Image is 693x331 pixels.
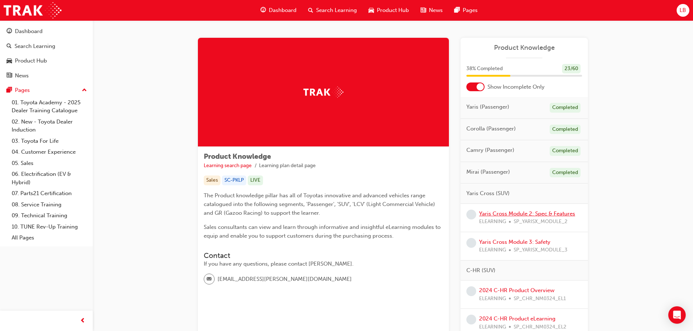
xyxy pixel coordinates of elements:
[9,232,90,243] a: All Pages
[259,162,316,170] li: Learning plan detail page
[204,251,443,260] h3: Contact
[9,136,90,147] a: 03. Toyota For Life
[466,65,503,73] span: 38 % Completed
[3,25,90,38] a: Dashboard
[303,86,343,98] img: Trak
[204,162,252,169] a: Learning search page
[466,189,510,198] span: Yaris Cross (SUV)
[3,54,90,68] a: Product Hub
[479,218,506,226] span: ELEARNING
[9,199,90,210] a: 08. Service Training
[7,87,12,94] span: pages-icon
[466,286,476,296] span: learningRecordVerb_NONE-icon
[222,175,246,185] div: SC-PKLP
[479,287,554,294] a: 2024 C-HR Product Overview
[204,152,271,161] span: Product Knowledge
[9,188,90,199] a: 07. Parts21 Certification
[15,57,47,65] div: Product Hub
[248,175,263,185] div: LIVE
[550,125,581,134] div: Completed
[479,315,555,322] a: 2024 C-HR Product eLearning
[550,146,581,156] div: Completed
[466,315,476,324] span: learningRecordVerb_NONE-icon
[466,210,476,219] span: learningRecordVerb_NONE-icon
[449,3,483,18] a: pages-iconPages
[466,146,514,154] span: Camry (Passenger)
[7,58,12,64] span: car-icon
[15,27,43,36] div: Dashboard
[429,6,443,15] span: News
[9,169,90,188] a: 06. Electrification (EV & Hybrid)
[487,83,545,91] span: Show Incomplete Only
[207,275,212,284] span: email-icon
[677,4,689,17] button: LB
[204,175,220,185] div: Sales
[9,97,90,116] a: 01. Toyota Academy - 2025 Dealer Training Catalogue
[204,260,443,268] div: If you have any questions, please contact [PERSON_NAME].
[9,116,90,136] a: 02. New - Toyota Dealer Induction
[3,84,90,97] button: Pages
[7,43,12,50] span: search-icon
[479,246,506,254] span: ELEARNING
[466,168,510,176] span: Mirai (Passenger)
[80,316,85,326] span: prev-icon
[255,3,302,18] a: guage-iconDashboard
[466,125,516,133] span: Corolla (Passenger)
[562,64,581,74] div: 23 / 60
[308,6,313,15] span: search-icon
[15,42,55,51] div: Search Learning
[9,221,90,233] a: 10. TUNE Rev-Up Training
[9,210,90,221] a: 09. Technical Training
[3,40,90,53] a: Search Learning
[82,86,87,95] span: up-icon
[3,69,90,82] a: News
[466,238,476,248] span: learningRecordVerb_NONE-icon
[260,6,266,15] span: guage-icon
[550,103,581,113] div: Completed
[3,23,90,84] button: DashboardSearch LearningProduct HubNews
[7,73,12,79] span: news-icon
[4,2,61,19] img: Trak
[377,6,409,15] span: Product Hub
[15,86,30,94] div: Pages
[316,6,357,15] span: Search Learning
[9,146,90,158] a: 04. Customer Experience
[514,246,567,254] span: SP_YARISX_MODULE_3
[454,6,460,15] span: pages-icon
[15,72,29,80] div: News
[514,295,566,303] span: SP_CHR_NM0324_EL1
[269,6,296,15] span: Dashboard
[463,6,478,15] span: Pages
[363,3,415,18] a: car-iconProduct Hub
[421,6,426,15] span: news-icon
[204,224,442,239] span: Sales consultants can view and learn through informative and insightful eLearning modules to equi...
[479,239,550,245] a: Yaris Cross Module 3: Safety
[415,3,449,18] a: news-iconNews
[680,6,686,15] span: LB
[668,306,686,324] div: Open Intercom Messenger
[479,295,506,303] span: ELEARNING
[9,158,90,169] a: 05. Sales
[514,218,567,226] span: SP_YARISX_MODULE_2
[550,168,581,178] div: Completed
[302,3,363,18] a: search-iconSearch Learning
[218,275,352,283] span: [EMAIL_ADDRESS][PERSON_NAME][DOMAIN_NAME]
[466,44,582,52] a: Product Knowledge
[479,210,575,217] a: Yaris Cross Module 2: Spec & Features
[7,28,12,35] span: guage-icon
[466,103,509,111] span: Yaris (Passenger)
[369,6,374,15] span: car-icon
[466,266,495,275] span: C-HR (SUV)
[204,192,437,216] span: The Product knowledge pillar has all of Toyotas innovative and advanced vehicles range catalogued...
